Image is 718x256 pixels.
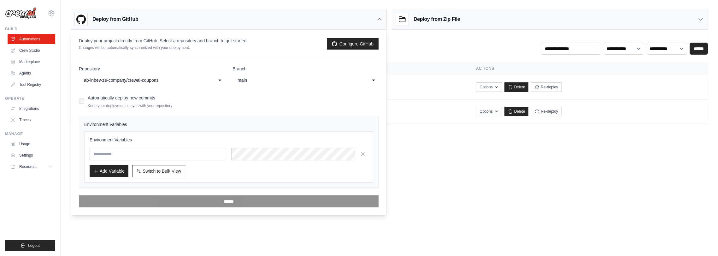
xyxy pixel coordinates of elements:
a: Delete [504,107,529,116]
button: Options [476,107,502,116]
div: main [238,76,361,84]
button: Re-deploy [531,82,562,92]
p: Deploy your project directly from GitHub. Select a repository and branch to get started. [79,38,248,44]
a: Usage [8,139,55,149]
a: Agents [8,68,55,78]
img: GitHub Logo [75,13,87,26]
h3: Environment Variables [90,137,368,143]
button: Logout [5,240,55,251]
p: Keep your deployment in sync with your repository [88,103,172,108]
div: Manage [5,131,55,136]
a: Integrations [8,104,55,114]
th: Token [338,62,469,75]
h3: Deploy from GitHub [92,15,138,23]
button: Switch to Bulk View [132,165,185,177]
div: Build [5,27,55,32]
th: Actions [468,62,708,75]
a: Tool Registry [8,80,55,90]
h2: Automations Live [71,35,211,44]
button: Resources [8,162,55,172]
label: Automatically deploy new commits [88,95,155,100]
a: Configure GitHub [327,38,379,50]
div: Operate [5,96,55,101]
div: ab-inbev-ze-company/crewai-coupons [84,76,207,84]
iframe: Chat Widget [686,226,718,256]
a: Marketplace [8,57,55,67]
a: Settings [8,150,55,160]
span: Resources [19,164,37,169]
h3: Deploy from Zip File [414,15,460,23]
span: Logout [28,243,40,248]
div: Widget de chat [686,226,718,256]
p: Manage and monitor your active crew automations from this dashboard. [71,44,211,50]
a: Automations [8,34,55,44]
button: Add Variable [90,165,128,177]
label: Branch [232,66,379,72]
a: Delete [504,82,529,92]
a: Crew Studio [8,45,55,56]
a: Traces [8,115,55,125]
h4: Environment Variables [84,121,373,128]
p: Changes will be automatically synchronized with your deployment. [79,45,248,50]
th: Crew [71,62,206,75]
label: Repository [79,66,225,72]
img: Logo [5,7,37,19]
button: Options [476,82,502,92]
button: Re-deploy [531,107,562,116]
span: Switch to Bulk View [143,168,181,174]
